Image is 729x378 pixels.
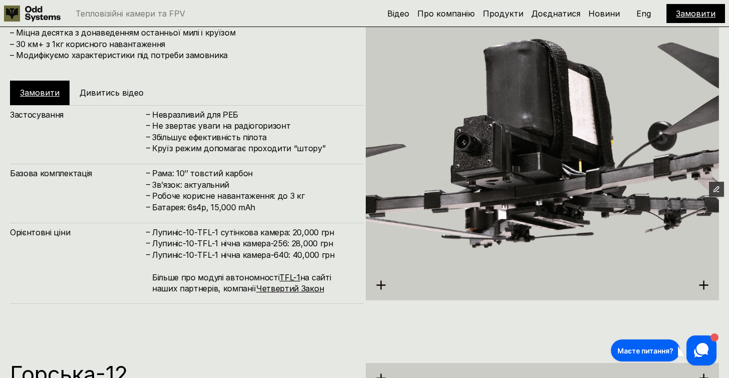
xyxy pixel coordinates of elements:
a: Замовити [676,9,715,19]
h4: – Міцна десятка з донаведенням останньої милі і круїзом – 30 км+ з 1кг корисного навантаження – М... [10,27,354,61]
h4: Лупиніс-10-TFL-1 нічна камера-640: 40,000 грн Більше про модулі автономності на сайті наших партн... [152,249,354,294]
h4: – [146,190,150,201]
h4: – [146,237,150,248]
h4: – [146,201,150,212]
h4: Робоче корисне навантаження: до 3 кг [152,190,354,201]
h4: Невразливий для РЕБ [152,109,354,120]
a: Відео [387,9,409,19]
h4: Лупиніс-10-TFL-1 сутінкова камера: 20,000 грн [152,227,354,238]
h4: Лупиніс-10-TFL-1 нічна камера-256: 28,000 грн [152,238,354,249]
h4: Батарея: 6s4p, 15,000 mAh [152,202,354,213]
h4: – [146,249,150,260]
h4: – [146,226,150,237]
h4: Застосування [10,109,145,120]
a: Новини [588,9,620,19]
p: Тепловізійні камери та FPV [76,10,185,18]
a: Замовити [20,88,60,98]
a: TFL-1 [279,272,300,282]
h4: Не звертає уваги на радіогоризонт [152,120,354,131]
iframe: HelpCrunch [608,333,719,368]
button: Edit Framer Content [709,182,724,197]
a: Доєднатися [531,9,580,19]
a: Про компанію [417,9,475,19]
h4: – [146,142,150,153]
h4: Круїз режим допомагає проходити “штору” [152,143,354,154]
h4: – [146,167,150,178]
h4: Базова комплектація [10,168,145,179]
h5: Дивитись відео [80,87,144,98]
h4: – [146,109,150,120]
a: Четвертий Закон [256,283,324,293]
p: Eng [636,10,651,18]
h4: – [146,120,150,131]
a: Продукти [483,9,523,19]
h4: Зв’язок: актуальний [152,179,354,190]
h4: Збільшує ефективність пілота [152,132,354,143]
h4: – [146,131,150,142]
h4: Рама: 10’’ товстий карбон [152,168,354,179]
h4: Орієнтовні ціни [10,227,145,238]
h4: – [146,179,150,190]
